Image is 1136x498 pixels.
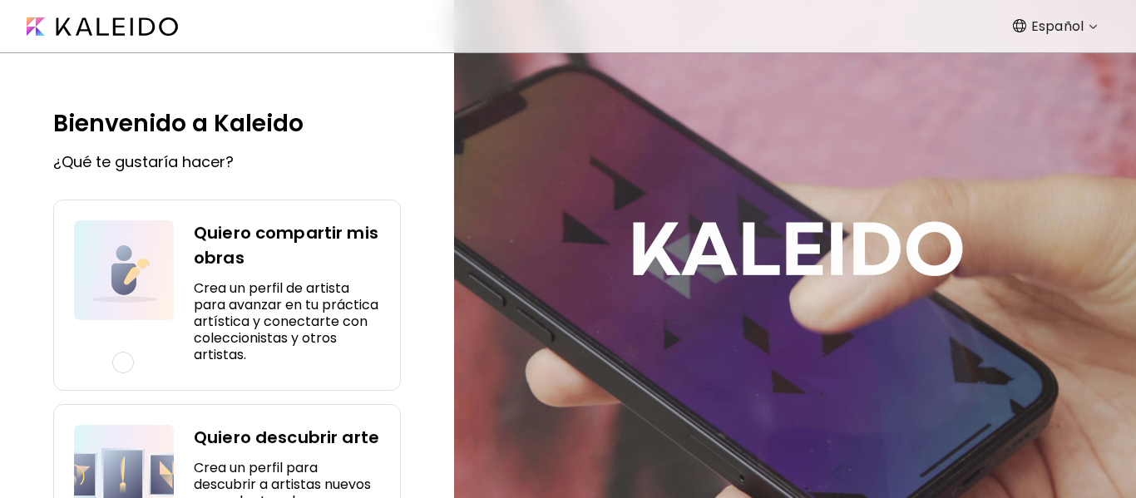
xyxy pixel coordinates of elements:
[194,220,380,270] h4: Quiero compartir mis obras
[1013,19,1026,32] img: Language
[74,220,174,320] img: illustration
[27,17,178,36] img: Kaleido
[1018,13,1104,40] div: Español
[194,280,380,363] h5: Crea un perfil de artista para avanzar en tu práctica artística y conectarte con coleccionistas y...
[194,425,380,450] h4: Quiero descubrir arte
[53,151,234,173] h5: ¿Qué te gustaría hacer?
[53,106,304,141] h5: Bienvenido a Kaleido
